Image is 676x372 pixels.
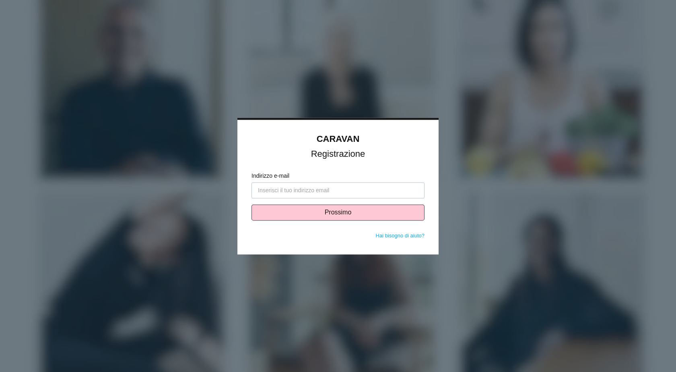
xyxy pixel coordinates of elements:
button: Prossimo [251,204,425,220]
font: Prossimo [325,209,352,216]
input: Inserisci il tuo indirizzo email [251,182,425,198]
a: Hai bisogno di aiuto? [376,233,425,239]
font: Indirizzo e-mail [251,172,289,179]
font: Registrazione [311,149,365,159]
a: CARAVAN [317,134,360,144]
